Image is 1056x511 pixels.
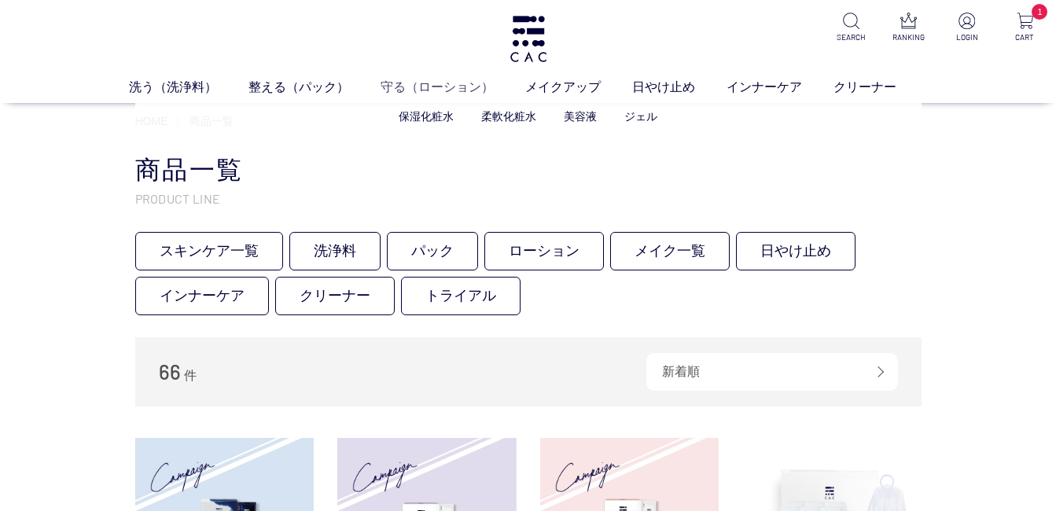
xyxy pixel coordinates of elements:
p: PRODUCT LINE [135,190,922,207]
h1: 商品一覧 [135,153,922,187]
p: SEARCH [832,31,869,43]
a: 1 CART [1006,13,1043,43]
a: 美容液 [564,110,597,123]
a: 整える（パック） [248,78,381,97]
a: パック [387,232,478,270]
a: RANKING [890,13,927,43]
a: 保湿化粧水 [399,110,454,123]
a: インナーケア [135,277,269,315]
a: インナーケア [727,78,833,97]
a: メイクアップ [525,78,632,97]
a: ジェル [624,110,657,123]
a: 守る（ローション） [381,78,525,97]
a: クリーナー [275,277,395,315]
a: 洗浄料 [289,232,381,270]
span: 66 [159,359,181,384]
span: 件 [184,369,197,382]
a: 日やけ止め [736,232,855,270]
a: LOGIN [948,13,985,43]
a: トライアル [401,277,521,315]
a: ローション [484,232,604,270]
span: 1 [1032,4,1047,20]
a: 日やけ止め [632,78,727,97]
a: クリーナー [833,78,928,97]
p: RANKING [890,31,927,43]
a: 洗う（洗浄料） [129,78,248,97]
img: logo [508,16,549,62]
div: 新着順 [646,353,898,391]
a: 柔軟化粧水 [481,110,536,123]
a: スキンケア一覧 [135,232,283,270]
p: LOGIN [948,31,985,43]
p: CART [1006,31,1043,43]
a: メイク一覧 [610,232,730,270]
a: SEARCH [832,13,869,43]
